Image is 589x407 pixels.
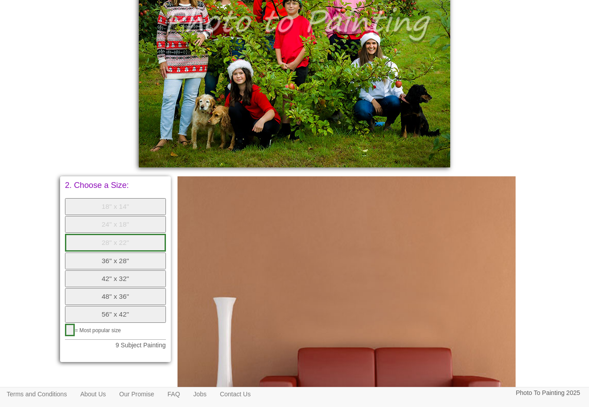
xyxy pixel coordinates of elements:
button: 18" x 14" [65,198,166,215]
a: Our Promise [113,387,161,401]
button: 48" x 36" [65,288,166,305]
button: 28" x 22" [65,234,166,252]
p: 2. Choose a Size: [65,181,166,189]
p: Photo To Painting 2025 [516,387,580,399]
p: 9 Subject Painting [65,342,166,348]
a: About Us [73,387,113,401]
a: FAQ [161,387,187,401]
span: = Most popular size [75,327,121,334]
button: 24" x 18" [65,216,166,233]
button: 36" x 28" [65,252,166,269]
a: Contact Us [213,387,257,401]
button: 56" x 42" [65,306,166,323]
a: Jobs [187,387,214,401]
button: 42" x 32" [65,270,166,287]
